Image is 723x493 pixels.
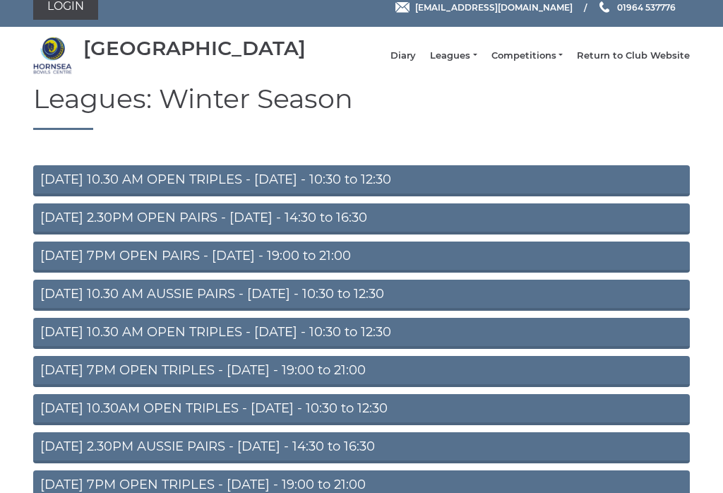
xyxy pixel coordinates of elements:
[597,1,676,14] a: Phone us 01964 537776
[33,165,690,196] a: [DATE] 10.30 AM OPEN TRIPLES - [DATE] - 10:30 to 12:30
[33,280,690,311] a: [DATE] 10.30 AM AUSSIE PAIRS - [DATE] - 10:30 to 12:30
[33,394,690,425] a: [DATE] 10.30AM OPEN TRIPLES - [DATE] - 10:30 to 12:30
[617,1,676,12] span: 01964 537776
[33,432,690,463] a: [DATE] 2.30PM AUSSIE PAIRS - [DATE] - 14:30 to 16:30
[33,242,690,273] a: [DATE] 7PM OPEN PAIRS - [DATE] - 19:00 to 21:00
[577,49,690,62] a: Return to Club Website
[390,49,416,62] a: Diary
[395,2,410,13] img: Email
[33,318,690,349] a: [DATE] 10.30 AM OPEN TRIPLES - [DATE] - 10:30 to 12:30
[491,49,563,62] a: Competitions
[395,1,573,14] a: Email [EMAIL_ADDRESS][DOMAIN_NAME]
[415,1,573,12] span: [EMAIL_ADDRESS][DOMAIN_NAME]
[599,1,609,13] img: Phone us
[33,356,690,387] a: [DATE] 7PM OPEN TRIPLES - [DATE] - 19:00 to 21:00
[430,49,477,62] a: Leagues
[33,84,690,130] h1: Leagues: Winter Season
[33,203,690,234] a: [DATE] 2.30PM OPEN PAIRS - [DATE] - 14:30 to 16:30
[33,36,72,75] img: Hornsea Bowls Centre
[83,37,306,59] div: [GEOGRAPHIC_DATA]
